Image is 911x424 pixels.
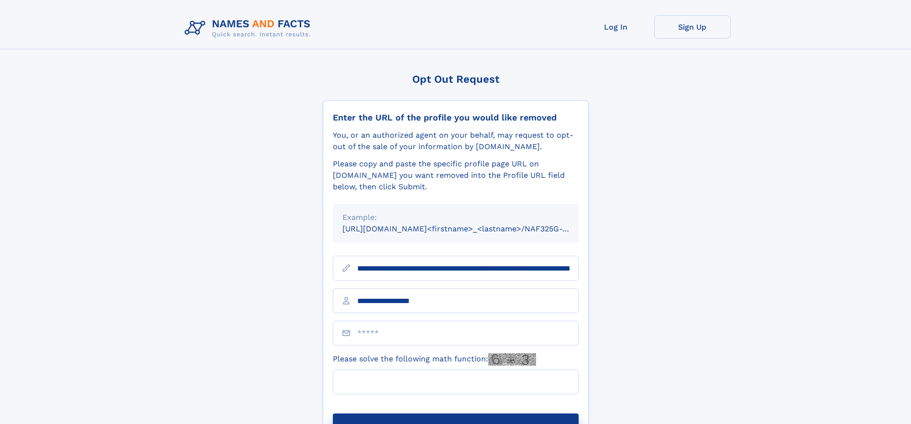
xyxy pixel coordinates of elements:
[333,112,579,123] div: Enter the URL of the profile you would like removed
[333,130,579,152] div: You, or an authorized agent on your behalf, may request to opt-out of the sale of your informatio...
[578,15,654,39] a: Log In
[342,212,569,223] div: Example:
[323,73,589,85] div: Opt Out Request
[342,224,597,233] small: [URL][DOMAIN_NAME]<firstname>_<lastname>/NAF325G-xxxxxxxx
[333,353,536,366] label: Please solve the following math function:
[333,158,579,193] div: Please copy and paste the specific profile page URL on [DOMAIN_NAME] you want removed into the Pr...
[181,15,318,41] img: Logo Names and Facts
[654,15,731,39] a: Sign Up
